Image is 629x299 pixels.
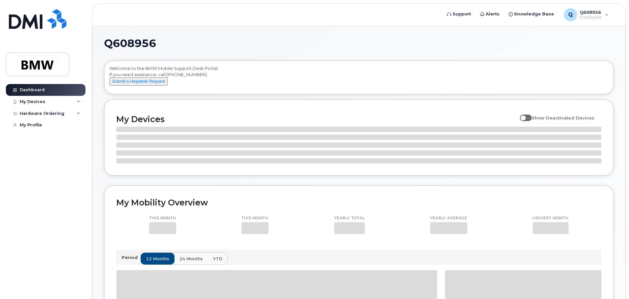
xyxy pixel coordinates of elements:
[242,216,268,221] p: This month
[116,114,517,124] h2: My Devices
[430,216,467,221] p: Yearly average
[116,198,601,207] h2: My Mobility Overview
[213,256,222,262] span: YTD
[532,115,594,120] span: Show Deactivated Devices
[520,112,525,117] input: Show Deactivated Devices
[109,65,608,92] div: Welcome to the BMW Mobile Support Desk Portal If you need assistance, call [PHONE_NUMBER].
[179,256,203,262] span: 24 months
[109,78,168,84] a: Submit a Helpdesk Request
[122,254,140,261] p: Period
[334,216,365,221] p: Yearly total
[533,216,569,221] p: Highest month
[149,216,176,221] p: This month
[109,77,168,86] button: Submit a Helpdesk Request
[104,38,156,48] span: Q608956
